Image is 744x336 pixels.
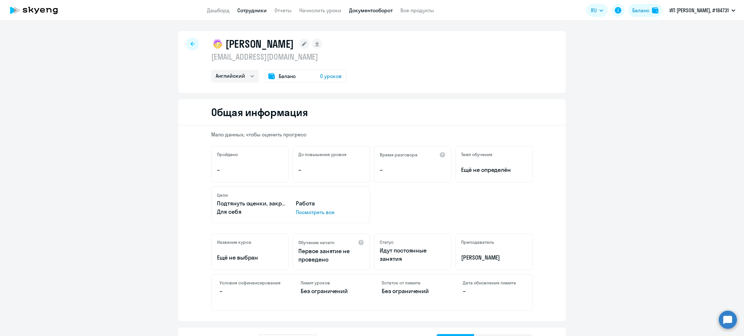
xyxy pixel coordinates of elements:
a: Документооборот [349,7,393,14]
h2: Общая информация [211,106,308,119]
span: RU [591,6,597,14]
h4: Лимит уроков [301,280,362,286]
p: ИП [PERSON_NAME], #184731 [669,6,729,14]
h5: Обучение начато [298,240,335,245]
h5: Название курса [217,239,251,245]
h1: [PERSON_NAME] [225,37,294,50]
p: [EMAIL_ADDRESS][DOMAIN_NAME] [211,52,346,62]
h5: Время разговора [380,152,418,158]
p: Работа [296,199,364,208]
p: Ещё не выбран [217,253,283,262]
img: balance [652,7,658,14]
p: Мало данных, чтобы оценить прогресс [211,131,533,138]
img: child [211,37,224,50]
h4: Остаток от лимита [382,280,443,286]
p: [PERSON_NAME] [461,253,527,262]
a: Дашборд [207,7,230,14]
p: Идут постоянные занятия [380,246,446,263]
h4: Дата обновления лимита [463,280,524,286]
button: Балансbalance [628,4,662,17]
h5: Преподаватель [461,239,494,245]
h5: Темп обучения [461,152,492,157]
a: Отчеты [274,7,292,14]
p: – [220,287,281,295]
h5: Пройдено [217,152,238,157]
p: Подтянуть оценки, закрыть пробелы в знаниях (5 [217,199,285,208]
h5: Цели [217,192,228,198]
a: Сотрудники [237,7,267,14]
button: ИП [PERSON_NAME], #184731 [666,3,739,18]
p: – [217,166,283,174]
p: Первое занятие не проведено [298,247,364,264]
p: Без ограничений [382,287,443,295]
p: Без ограничений [301,287,362,295]
button: RU [586,4,608,17]
h4: Условия софинансирования [220,280,281,286]
p: Посмотреть все [296,208,364,216]
p: – [380,166,446,174]
p: Для себя [217,208,285,216]
h5: До повышения уровня [298,152,346,157]
a: Все продукты [400,7,434,14]
h5: Статус [380,239,394,245]
a: Начислить уроки [299,7,341,14]
span: Баланс [279,72,296,80]
div: Баланс [632,6,649,14]
span: 0 уроков [320,72,342,80]
p: – [298,166,364,174]
p: – [463,287,524,295]
span: Ещё не определён [461,166,527,174]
